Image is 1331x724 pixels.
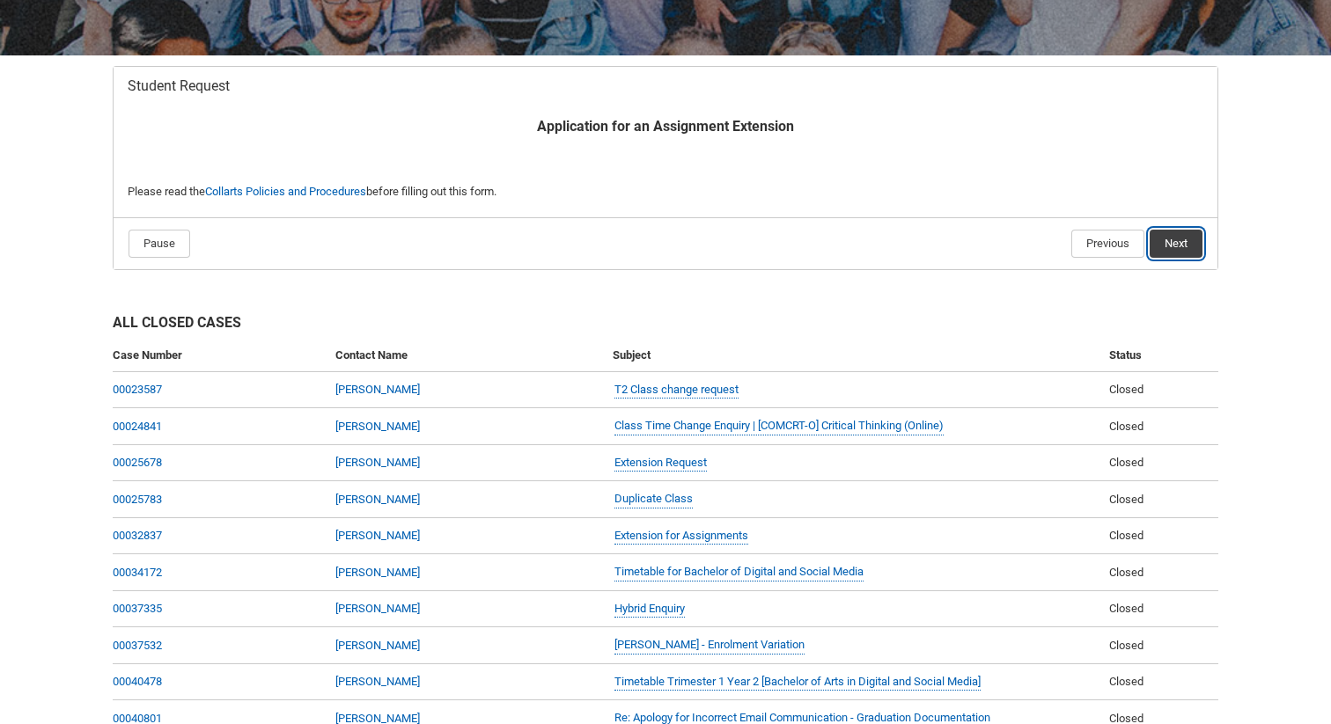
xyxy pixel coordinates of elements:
[537,118,794,135] b: Application for an Assignment Extension
[113,493,162,506] a: 00025783
[614,454,707,472] a: Extension Request
[614,600,685,618] a: Hybrid Enquiry
[113,420,162,433] a: 00024841
[614,673,981,691] a: Timetable Trimester 1 Year 2 [Bachelor of Arts in Digital and Social Media]
[113,383,162,396] a: 00023587
[335,420,420,433] a: [PERSON_NAME]
[614,563,864,581] a: Timetable for Bachelor of Digital and Social Media
[335,383,420,396] a: [PERSON_NAME]
[606,340,1101,372] th: Subject
[335,493,420,506] a: [PERSON_NAME]
[113,529,162,542] a: 00032837
[113,312,1218,340] h2: All Closed Cases
[614,636,805,655] a: [PERSON_NAME] - Enrolment Variation
[1071,230,1144,258] button: Previous
[113,675,162,688] a: 00040478
[335,529,420,542] a: [PERSON_NAME]
[1109,493,1143,506] span: Closed
[113,639,162,652] a: 00037532
[1109,420,1143,433] span: Closed
[128,183,1203,201] p: Please read the before filling out this form.
[129,230,190,258] button: Pause
[614,381,739,399] a: T2 Class change request
[1102,340,1218,372] th: Status
[1109,602,1143,615] span: Closed
[335,639,420,652] a: [PERSON_NAME]
[335,675,420,688] a: [PERSON_NAME]
[335,602,420,615] a: [PERSON_NAME]
[113,566,162,579] a: 00034172
[1109,529,1143,542] span: Closed
[614,417,944,435] a: Class Time Change Enquiry | [COMCRT-O] Critical Thinking (Online)
[1150,230,1202,258] button: Next
[1109,675,1143,688] span: Closed
[1109,639,1143,652] span: Closed
[1109,566,1143,579] span: Closed
[113,456,162,469] a: 00025678
[113,340,328,372] th: Case Number
[328,340,606,372] th: Contact Name
[335,456,420,469] a: [PERSON_NAME]
[113,602,162,615] a: 00037335
[335,566,420,579] a: [PERSON_NAME]
[1109,383,1143,396] span: Closed
[205,185,366,198] a: Collarts Policies and Procedures
[113,66,1218,270] article: Redu_Student_Request flow
[128,77,230,95] span: Student Request
[614,490,693,508] a: Duplicate Class
[614,527,748,545] a: Extension for Assignments
[1109,456,1143,469] span: Closed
